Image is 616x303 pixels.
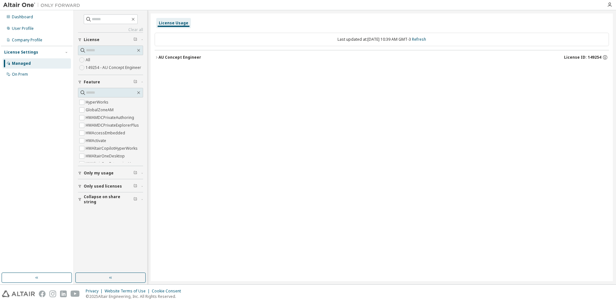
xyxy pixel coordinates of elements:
img: instagram.svg [49,290,56,297]
label: HWAltairOneEnterpriseUser [86,160,138,168]
img: facebook.svg [39,290,46,297]
label: HWAccessEmbedded [86,129,126,137]
div: Managed [12,61,31,66]
div: Dashboard [12,14,33,20]
span: License ID: 149254 [564,55,601,60]
div: On Prem [12,72,28,77]
label: All [86,56,91,64]
button: AU Concept EngineerLicense ID: 149254 [155,50,609,64]
img: youtube.svg [71,290,80,297]
div: Cookie Consent [152,289,185,294]
img: linkedin.svg [60,290,67,297]
p: © 2025 Altair Engineering, Inc. All Rights Reserved. [86,294,185,299]
div: Website Terms of Use [105,289,152,294]
a: Clear all [78,27,143,32]
label: HWAltairCopilotHyperWorks [86,145,139,152]
button: License [78,33,143,47]
div: Last updated at: [DATE] 10:39 AM GMT-3 [155,33,609,46]
span: Clear filter [133,197,137,202]
span: Collapse on share string [84,194,133,205]
button: Collapse on share string [78,192,143,206]
span: Clear filter [133,171,137,176]
img: Altair One [3,2,83,8]
span: Clear filter [133,184,137,189]
span: Feature [84,80,100,85]
span: Clear filter [133,80,137,85]
div: Privacy [86,289,105,294]
div: User Profile [12,26,34,31]
img: altair_logo.svg [2,290,35,297]
button: Only used licenses [78,179,143,193]
div: License Settings [4,50,38,55]
label: GlobalZoneAM [86,106,115,114]
button: Feature [78,75,143,89]
label: HyperWorks [86,98,110,106]
label: HWActivate [86,137,107,145]
label: HWAMDCPrivateExplorerPlus [86,122,140,129]
button: Only my usage [78,166,143,180]
span: License [84,37,99,42]
span: Clear filter [133,37,137,42]
label: HWAMDCPrivateAuthoring [86,114,135,122]
div: AU Concept Engineer [158,55,201,60]
label: 149254 - AU Concept Engineer [86,64,142,72]
span: Only used licenses [84,184,122,189]
span: Only my usage [84,171,114,176]
div: License Usage [159,21,188,26]
label: HWAltairOneDesktop [86,152,126,160]
div: Company Profile [12,38,42,43]
a: Refresh [412,37,426,42]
